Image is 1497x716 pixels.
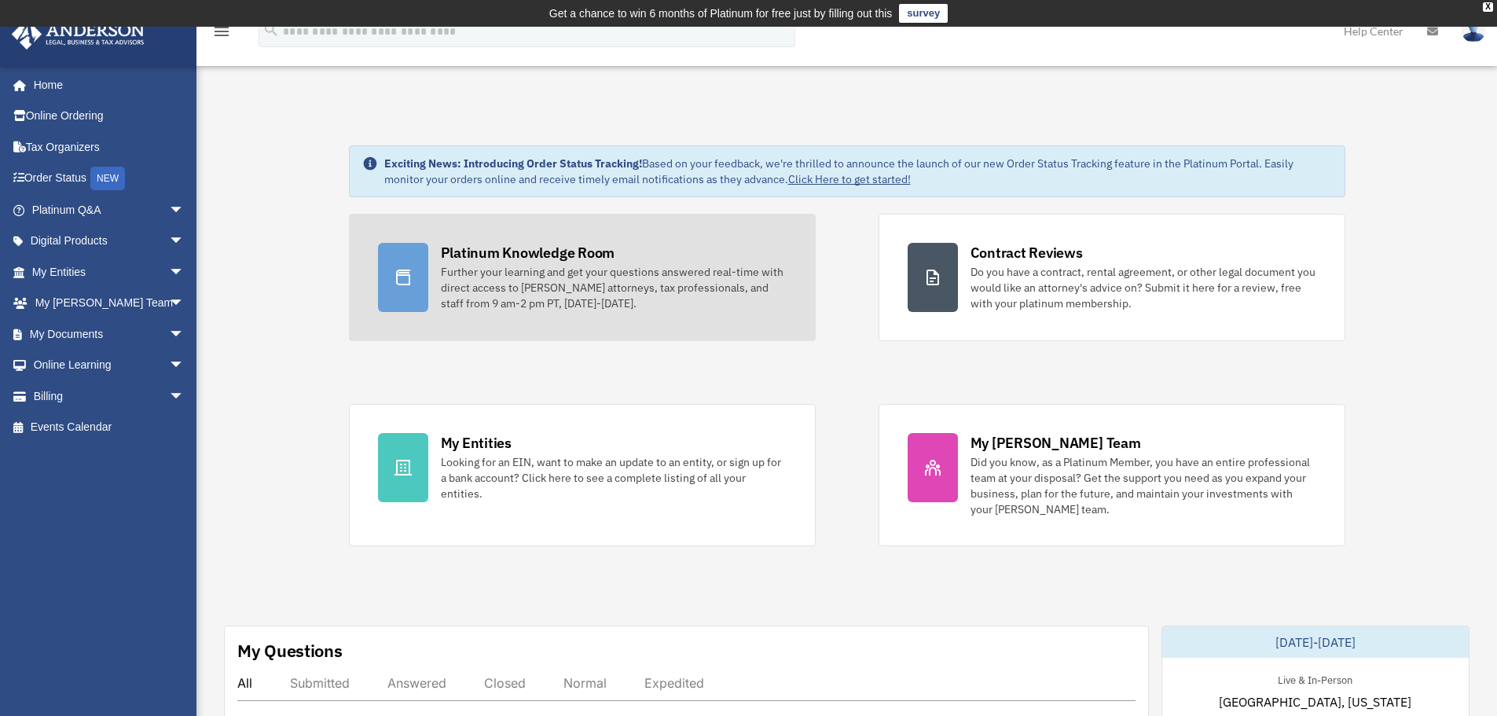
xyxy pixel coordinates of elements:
img: User Pic [1462,20,1485,42]
a: Tax Organizers [11,131,208,163]
i: search [262,21,280,39]
div: Expedited [644,675,704,691]
div: close [1483,2,1493,12]
div: Get a chance to win 6 months of Platinum for free just by filling out this [549,4,893,23]
div: Based on your feedback, we're thrilled to announce the launch of our new Order Status Tracking fe... [384,156,1332,187]
div: Submitted [290,675,350,691]
a: My Entitiesarrow_drop_down [11,256,208,288]
a: Platinum Q&Aarrow_drop_down [11,194,208,226]
div: Do you have a contract, rental agreement, or other legal document you would like an attorney's ad... [970,264,1316,311]
div: All [237,675,252,691]
a: My [PERSON_NAME] Team Did you know, as a Platinum Member, you have an entire professional team at... [879,404,1345,546]
i: menu [212,22,231,41]
span: arrow_drop_down [169,194,200,226]
div: My Questions [237,639,343,663]
a: My Documentsarrow_drop_down [11,318,208,350]
div: Looking for an EIN, want to make an update to an entity, or sign up for a bank account? Click her... [441,454,787,501]
div: Did you know, as a Platinum Member, you have an entire professional team at your disposal? Get th... [970,454,1316,517]
div: My [PERSON_NAME] Team [970,433,1141,453]
div: My Entities [441,433,512,453]
img: Anderson Advisors Platinum Portal [7,19,149,50]
span: arrow_drop_down [169,226,200,258]
a: Click Here to get started! [788,172,911,186]
div: Live & In-Person [1265,670,1365,687]
div: Further your learning and get your questions answered real-time with direct access to [PERSON_NAM... [441,264,787,311]
a: Platinum Knowledge Room Further your learning and get your questions answered real-time with dire... [349,214,816,341]
div: Normal [563,675,607,691]
span: arrow_drop_down [169,288,200,320]
strong: Exciting News: Introducing Order Status Tracking! [384,156,642,171]
a: My [PERSON_NAME] Teamarrow_drop_down [11,288,208,319]
div: NEW [90,167,125,190]
div: Platinum Knowledge Room [441,243,615,263]
div: Contract Reviews [970,243,1083,263]
a: Order StatusNEW [11,163,208,195]
div: [DATE]-[DATE] [1162,626,1469,658]
a: menu [212,28,231,41]
span: [GEOGRAPHIC_DATA], [US_STATE] [1219,692,1411,711]
div: Answered [387,675,446,691]
a: Digital Productsarrow_drop_down [11,226,208,257]
a: Events Calendar [11,412,208,443]
a: Contract Reviews Do you have a contract, rental agreement, or other legal document you would like... [879,214,1345,341]
span: arrow_drop_down [169,350,200,382]
a: Online Ordering [11,101,208,132]
span: arrow_drop_down [169,256,200,288]
a: survey [899,4,948,23]
a: Online Learningarrow_drop_down [11,350,208,381]
a: Billingarrow_drop_down [11,380,208,412]
span: arrow_drop_down [169,380,200,413]
a: Home [11,69,200,101]
div: Closed [484,675,526,691]
a: My Entities Looking for an EIN, want to make an update to an entity, or sign up for a bank accoun... [349,404,816,546]
span: arrow_drop_down [169,318,200,351]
